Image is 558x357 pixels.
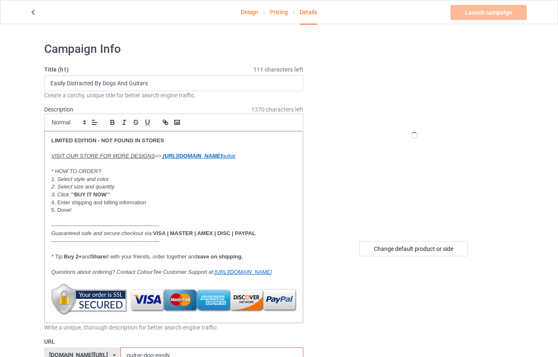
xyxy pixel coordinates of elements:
p: and it with your friends, order together and [51,253,296,261]
label: Description [44,106,73,113]
label: URL [44,337,303,346]
h1: Campaign Info [44,42,303,57]
em: * HOW TO ORDER? [51,168,101,174]
div: Change default product or side [359,241,468,256]
em: ------------------------------------------------------------ [51,238,160,244]
a: [URL][DOMAIN_NAME]guitar [163,153,236,159]
strong: Buy 2+ [64,253,82,260]
span: 1370 characters left [251,105,303,114]
strong: save on shipping. [197,253,243,260]
strong: VISA | MASTER | AMEX | DISC | PAYPAL [153,230,255,236]
strong: BUY IT NOW [74,191,107,198]
a: Design [241,0,258,24]
p: ”“ [51,191,296,199]
strong: Share [91,253,106,260]
em: 1. Select style and color [51,176,109,182]
a: Pricing [270,0,288,24]
em: 3. Click ”“ [51,191,74,198]
p: ------------------------------------------------------------ [51,222,296,230]
em: Guaranteed safe and secure checkout via: [51,230,153,236]
em: 2. Select size and quantity [51,183,115,190]
p: => [51,152,296,160]
p: 4. Enter shipping and billing information [51,199,296,207]
strong: LIMITED EDITION - NOT FOUND IN STORES [51,137,164,144]
em: * Tip: [51,253,64,260]
a: [URL][DOMAIN_NAME] [215,269,272,275]
label: Title (h1) [44,65,303,74]
img: ff-own-secure.png [51,284,296,315]
span: 111 characters left [253,65,303,74]
div: Write a unique, thorough description for better search engine traffic. [44,323,303,332]
div: Details [300,0,317,25]
p: 5. Done! [51,206,296,214]
u: [URL][DOMAIN_NAME] [163,153,222,159]
div: Create a catchy, unique title for better search engine traffic. [44,91,303,99]
u: VISIT OUR STORE FOR MORE DESIGNS [51,153,155,159]
em: Questions about ordering? Contact ColourTee Customer Support at: [51,269,215,275]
